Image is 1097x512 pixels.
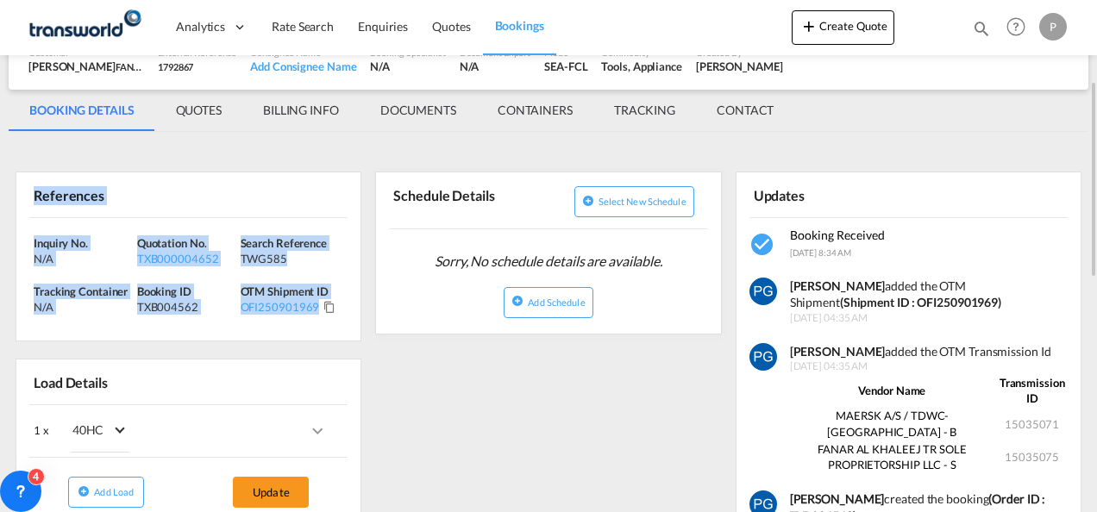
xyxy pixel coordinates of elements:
span: 1792867 [158,61,193,72]
span: Add Load [94,486,134,497]
div: SEA-FCL [544,59,587,74]
span: [DATE] 8:34 AM [790,247,852,258]
span: Tracking Container [34,284,128,298]
body: Editor, editor4 [17,17,299,35]
div: N/A [34,251,133,266]
button: Update [233,477,309,508]
span: Booking Received [790,228,885,242]
md-icon: icons/ic_keyboard_arrow_right_black_24px.svg [307,421,328,441]
md-tab-item: DOCUMENTS [360,90,477,131]
div: N/A [34,299,133,315]
md-icon: icon-plus-circle [78,485,90,497]
div: TXB004562 [137,299,236,315]
td: 15035071 [994,407,1069,440]
span: Help [1001,12,1031,41]
md-icon: icon-checkbox-marked-circle [749,231,777,259]
div: P [1039,13,1067,41]
strong: [PERSON_NAME] [790,278,886,293]
span: FANAR AL KHALEEJ TR SOLE PROPRIETORSHIP LLC [116,59,338,73]
md-icon: icon-plus 400-fg [799,16,819,36]
div: Updates [749,179,906,209]
div: [PERSON_NAME] [28,59,144,74]
md-icon: icon-plus-circle [511,295,523,307]
button: icon-plus 400-fgCreate Quote [792,10,894,45]
span: [DATE] 04:35 AM [790,311,1069,326]
div: added the OTM Shipment [790,278,1069,311]
md-tab-item: BILLING INFO [242,90,360,131]
strong: (Shipment ID : OFI250901969) [840,295,1001,309]
div: TWG585 [241,251,340,266]
span: Quotation No. [137,236,207,250]
div: Tools, Appliance [601,59,681,74]
span: Rate Search [272,19,334,34]
md-icon: icon-plus-circle [582,195,594,207]
md-tab-item: TRACKING [593,90,696,131]
span: Analytics [176,18,225,35]
td: FANAR AL KHALEEJ TR SOLE PROPRIETORSHIP LLC - S [790,440,995,473]
div: Pradhesh Gautham [696,59,783,74]
span: OTM Shipment ID [241,284,329,298]
td: 15035075 [994,440,1069,473]
img: vm11kgAAAAZJREFUAwCWHwimzl+9jgAAAABJRU5ErkJggg== [749,343,777,371]
strong: [PERSON_NAME] [790,344,886,359]
div: References [29,179,185,209]
button: icon-plus-circleAdd Schedule [504,287,592,318]
md-icon: Click to Copy [323,301,335,313]
span: Select new schedule [599,196,686,207]
b: [PERSON_NAME] [790,491,885,506]
md-select: Choose [49,410,142,453]
span: Sorry, No schedule details are available. [428,245,669,278]
strong: Vendor Name [858,384,925,397]
md-tab-item: BOOKING DETAILS [9,90,155,131]
md-tab-item: CONTAINERS [477,90,593,131]
div: Load Details [29,366,115,396]
div: TXB000004652 [137,251,236,266]
div: N/A [370,59,445,74]
span: Bookings [495,18,544,33]
div: 1 x [34,409,189,453]
span: Booking ID [137,284,191,298]
button: icon-plus-circleSelect new schedule [574,186,694,217]
span: [DATE] 04:35 AM [790,359,1069,374]
div: N/A [460,59,531,74]
strong: Transmission ID [1000,376,1065,405]
span: Enquiries [358,19,408,34]
span: Search Reference [241,236,327,250]
md-icon: icon-magnify [972,19,991,38]
button: icon-plus-circleAdd Load [68,477,144,508]
div: icon-magnify [972,19,991,45]
div: Help [1001,12,1039,43]
img: vm11kgAAAAZJREFUAwCWHwimzl+9jgAAAABJRU5ErkJggg== [749,278,777,305]
span: Quotes [432,19,470,34]
span: Add Schedule [528,297,585,308]
div: Add Consignee Name [250,59,356,74]
div: added the OTM Transmission Id [790,343,1069,360]
md-pagination-wrapper: Use the left and right arrow keys to navigate between tabs [9,90,794,131]
span: Inquiry No. [34,236,88,250]
td: MAERSK A/S / TDWC-[GEOGRAPHIC_DATA] - B [790,407,995,440]
div: Schedule Details [389,179,545,222]
div: OFI250901969 [241,299,320,315]
md-tab-item: CONTACT [696,90,794,131]
img: f753ae806dec11f0841701cdfdf085c0.png [26,8,142,47]
md-tab-item: QUOTES [155,90,242,131]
